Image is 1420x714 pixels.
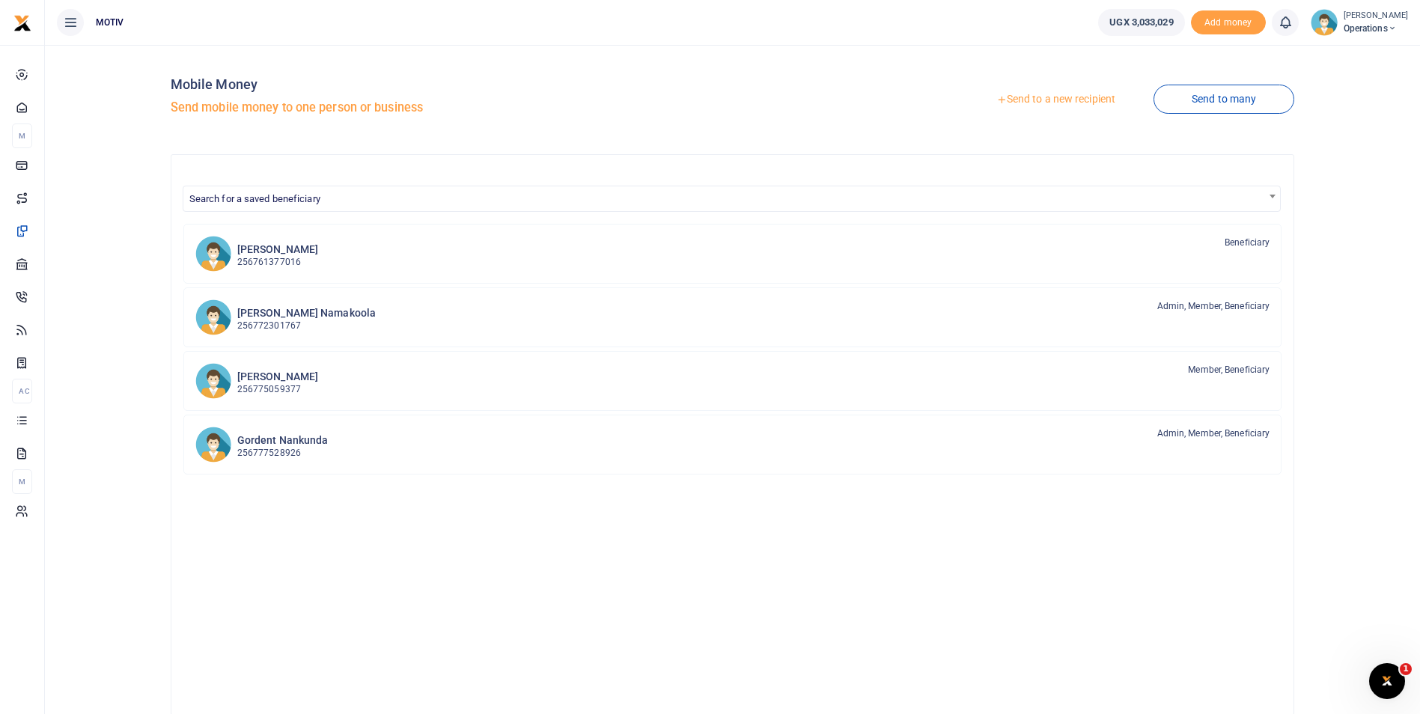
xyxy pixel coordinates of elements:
[12,123,32,148] li: M
[1225,236,1270,249] span: Beneficiary
[1369,663,1405,699] iframe: Intercom live chat
[195,427,231,463] img: GN
[12,469,32,494] li: M
[237,307,376,320] h6: [PERSON_NAME] Namakoola
[1344,22,1408,35] span: Operations
[1191,16,1266,27] a: Add money
[1154,85,1294,114] a: Send to many
[171,100,727,115] h5: Send mobile money to one person or business
[1311,9,1408,36] a: profile-user [PERSON_NAME] Operations
[1311,9,1338,36] img: profile-user
[1191,10,1266,35] li: Toup your wallet
[12,379,32,403] li: Ac
[13,14,31,32] img: logo-small
[183,415,1282,475] a: GN Gordent Nankunda 256777528926 Admin, Member, Beneficiary
[90,16,130,29] span: MOTIV
[183,186,1281,210] span: Search for a saved beneficiary
[1191,10,1266,35] span: Add money
[237,370,318,383] h6: [PERSON_NAME]
[189,193,320,204] span: Search for a saved beneficiary
[237,382,318,397] p: 256775059377
[958,86,1154,113] a: Send to a new recipient
[1092,9,1190,36] li: Wallet ballance
[1344,10,1408,22] small: [PERSON_NAME]
[171,76,727,93] h4: Mobile Money
[237,255,318,269] p: 256761377016
[1188,363,1270,376] span: Member, Beneficiary
[1098,9,1184,36] a: UGX 3,033,029
[13,16,31,28] a: logo-small logo-large logo-large
[1157,427,1270,440] span: Admin, Member, Beneficiary
[1157,299,1270,313] span: Admin, Member, Beneficiary
[183,224,1282,284] a: DN [PERSON_NAME] 256761377016 Beneficiary
[195,363,231,399] img: DK
[1400,663,1412,675] span: 1
[183,351,1282,411] a: DK [PERSON_NAME] 256775059377 Member, Beneficiary
[237,446,329,460] p: 256777528926
[237,434,329,447] h6: Gordent Nankunda
[183,186,1282,212] span: Search for a saved beneficiary
[183,287,1282,347] a: JN [PERSON_NAME] Namakoola 256772301767 Admin, Member, Beneficiary
[237,319,376,333] p: 256772301767
[1109,15,1173,30] span: UGX 3,033,029
[195,236,231,272] img: DN
[195,299,231,335] img: JN
[237,243,318,256] h6: [PERSON_NAME]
